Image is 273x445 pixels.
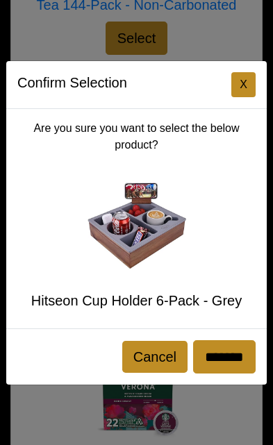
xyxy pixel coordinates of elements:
[17,72,127,93] h5: Confirm Selection
[6,109,267,328] div: Are you sure you want to select the below product?
[231,72,256,97] button: Close
[81,170,192,281] img: Hitseon Cup Holder 6-Pack - Grey
[122,341,188,373] button: Cancel
[17,292,256,309] h5: Hitseon Cup Holder 6-Pack - Grey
